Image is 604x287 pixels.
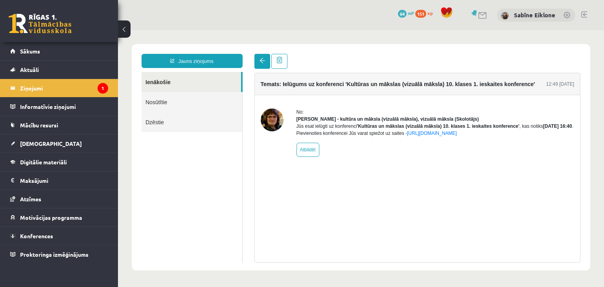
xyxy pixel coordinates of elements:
[20,121,58,129] span: Mācību resursi
[10,190,108,208] a: Atzīmes
[239,93,401,99] b: 'Kultūras un mākslas (vizuālā māksla) 10. klases 1. ieskaites konference'
[10,61,108,79] a: Aktuāli
[10,227,108,245] a: Konferences
[428,50,456,57] div: 12:49 [DATE]
[24,82,124,102] a: Dzēstie
[20,66,39,73] span: Aktuāli
[24,42,123,62] a: Ienākošie
[10,42,108,60] a: Sākums
[20,158,67,166] span: Digitālie materiāli
[179,78,457,85] div: No:
[20,251,88,258] span: Proktoringa izmēģinājums
[179,112,201,127] a: Atbildēt
[10,116,108,134] a: Mācību resursi
[408,10,414,16] span: mP
[20,98,108,116] legend: Informatīvie ziņojumi
[10,98,108,116] a: Informatīvie ziņojumi
[10,171,108,189] a: Maksājumi
[425,93,454,99] b: [DATE] 16:40
[398,10,414,16] a: 64 mP
[20,140,82,147] span: [DEMOGRAPHIC_DATA]
[501,12,509,20] img: Sabīne Eiklone
[10,208,108,226] a: Motivācijas programma
[415,10,426,18] span: 151
[20,232,53,239] span: Konferences
[10,245,108,263] a: Proktoringa izmēģinājums
[179,92,457,107] div: Jūs esat ielūgti uz konferenci , kas notiks . Pievienoties konferencei Jūs varat spiežot uz saites -
[289,100,339,106] a: [URL][DOMAIN_NAME]
[20,195,41,202] span: Atzīmes
[20,214,82,221] span: Motivācijas programma
[427,10,433,16] span: xp
[415,10,436,16] a: 151 xp
[20,79,108,97] legend: Ziņojumi
[9,14,72,33] a: Rīgas 1. Tālmācības vidusskola
[143,51,417,57] h4: Temats: Ielūgums uz konferenci 'Kultūras un mākslas (vizuālā māksla) 10. klases 1. ieskaites konf...
[20,171,108,189] legend: Maksājumi
[98,83,108,94] i: 1
[514,11,555,19] a: Sabīne Eiklone
[24,62,124,82] a: Nosūtītie
[10,134,108,153] a: [DEMOGRAPHIC_DATA]
[10,79,108,97] a: Ziņojumi1
[143,78,166,101] img: Ilze Kolka - kultūra un māksla (vizuālā māksla), vizuālā māksla
[20,48,40,55] span: Sākums
[24,24,125,38] a: Jauns ziņojums
[179,86,361,92] strong: [PERSON_NAME] - kultūra un māksla (vizuālā māksla), vizuālā māksla (Skolotājs)
[398,10,407,18] span: 64
[10,153,108,171] a: Digitālie materiāli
